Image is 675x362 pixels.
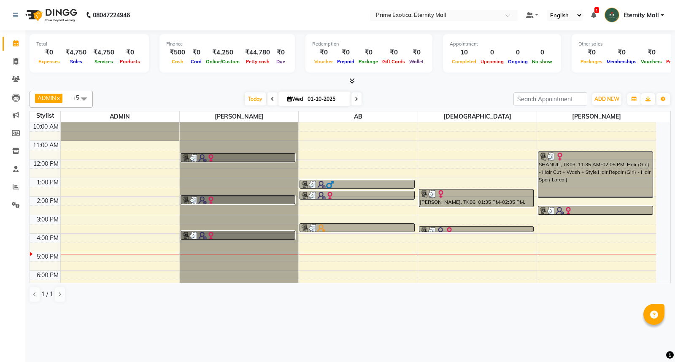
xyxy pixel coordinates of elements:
[274,59,287,65] span: Due
[92,59,115,65] span: Services
[166,41,288,48] div: Finance
[181,154,295,162] div: dinesvari, TK01, 11:40 AM-12:10 PM, Hair (Girl) - Haircut
[640,328,667,354] iframe: chat widget
[335,59,356,65] span: Prepaid
[592,93,621,105] button: ADD NEW
[335,48,356,57] div: ₹0
[380,59,407,65] span: Gift Cards
[624,11,659,20] span: Eternity Mall
[530,59,554,65] span: No show
[305,93,347,105] input: 2025-10-01
[35,197,60,205] div: 2:00 PM
[418,111,537,122] span: [DEMOGRAPHIC_DATA]
[591,11,596,19] a: 1
[62,48,90,57] div: ₹4,750
[380,48,407,57] div: ₹0
[36,48,62,57] div: ₹0
[506,48,530,57] div: 0
[38,95,56,101] span: ADMIN
[181,231,295,239] div: [PERSON_NAME], TK08, 03:50 PM-04:20 PM, Eyebrow+Upperlips+Forhead
[22,3,79,27] img: logo
[300,191,414,199] div: [PERSON_NAME], TK04, 01:40 PM-02:10 PM, Hair (Girl) - Haircut
[538,206,653,214] div: purva, TK07, 02:30 PM-03:00 PM, Hair (Girl) - Haircut + Styling
[537,111,656,122] span: [PERSON_NAME]
[513,92,587,105] input: Search Appointment
[242,48,273,57] div: ₹44,780
[35,234,60,243] div: 4:00 PM
[356,48,380,57] div: ₹0
[478,48,506,57] div: 0
[312,59,335,65] span: Voucher
[118,48,142,57] div: ₹0
[594,7,599,13] span: 1
[407,59,426,65] span: Wallet
[30,111,60,120] div: Stylist
[605,59,639,65] span: Memberships
[605,48,639,57] div: ₹0
[312,41,426,48] div: Redemption
[180,111,298,122] span: [PERSON_NAME]
[273,48,288,57] div: ₹0
[419,189,533,207] div: [PERSON_NAME], TK06, 01:35 PM-02:35 PM, Massage (Oil) - Head Massage,Eyebrow+Upperlips+Forhead
[578,59,605,65] span: Packages
[538,152,653,197] div: SHANULI, TK03, 11:35 AM-02:05 PM, Hair (Girl) - Hair Cut + Wash + Style,Hair Repair (Girl) - Hair...
[35,215,60,224] div: 3:00 PM
[36,59,62,65] span: Expenses
[189,48,204,57] div: ₹0
[245,92,266,105] span: Today
[73,94,86,101] span: +5
[36,41,142,48] div: Total
[31,122,60,131] div: 10:00 AM
[32,159,60,168] div: 12:00 PM
[299,111,417,122] span: AB
[61,111,179,122] span: ADMIN
[93,3,130,27] b: 08047224946
[244,59,272,65] span: Petty cash
[419,227,533,232] div: [PERSON_NAME], TK08, 03:35 PM-03:50 PM, Eyebrow
[31,141,60,150] div: 11:00 AM
[35,271,60,280] div: 6:00 PM
[90,48,118,57] div: ₹4,750
[181,196,295,204] div: sharaddha, TK05, 01:55 PM-02:25 PM, Hair (Girl) - Hair Styling
[166,48,189,57] div: ₹500
[530,48,554,57] div: 0
[285,96,305,102] span: Wed
[56,95,60,101] a: x
[356,59,380,65] span: Package
[204,59,242,65] span: Online/Custom
[478,59,506,65] span: Upcoming
[118,59,142,65] span: Products
[639,59,664,65] span: Vouchers
[407,48,426,57] div: ₹0
[450,48,478,57] div: 10
[300,180,414,188] div: [PERSON_NAME], TK02, 01:05 PM-01:35 PM, Hair (Boy) - Hair Cut + Wash + Style
[578,48,605,57] div: ₹0
[605,8,619,22] img: Eternity Mall
[170,59,186,65] span: Cash
[450,59,478,65] span: Completed
[189,59,204,65] span: Card
[639,48,664,57] div: ₹0
[506,59,530,65] span: Ongoing
[35,252,60,261] div: 5:00 PM
[300,224,414,232] div: Salon eternity [PERSON_NAME], TK09, 03:25 PM-03:55 PM, Hair (Girl) - Hair Cut + Wash + Style
[594,96,619,102] span: ADD NEW
[312,48,335,57] div: ₹0
[35,178,60,187] div: 1:00 PM
[68,59,84,65] span: Sales
[450,41,554,48] div: Appointment
[204,48,242,57] div: ₹4,250
[41,290,53,299] span: 1 / 1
